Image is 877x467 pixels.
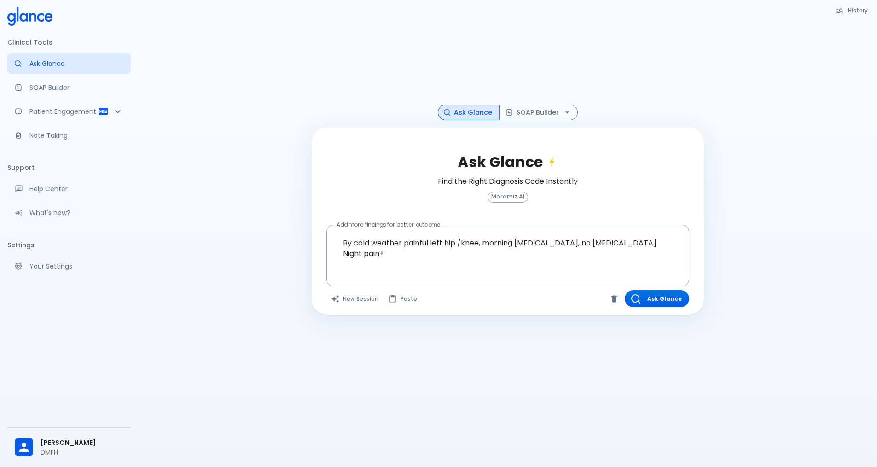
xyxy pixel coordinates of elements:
[499,105,578,121] button: SOAP Builder
[625,290,689,307] button: Ask Glance
[7,234,131,256] li: Settings
[488,193,528,200] span: Moramiz AI
[7,77,131,98] a: Docugen: Compose a clinical documentation in seconds
[831,4,873,17] button: History
[458,153,558,171] h2: Ask Glance
[41,438,123,448] span: [PERSON_NAME]
[7,101,131,122] div: Patient Reports & Referrals
[7,432,131,463] div: [PERSON_NAME]DMFH
[29,208,123,217] p: What's new?
[29,107,98,116] p: Patient Engagement
[7,125,131,146] a: Advanced note-taking
[7,157,131,179] li: Support
[337,221,441,228] label: Add more findings for better outcome
[7,203,131,223] div: Recent updates and feature releases
[41,448,123,457] p: DMFH
[29,131,123,140] p: Note Taking
[29,184,123,193] p: Help Center
[29,59,123,68] p: Ask Glance
[607,292,621,306] button: Clear
[29,262,123,271] p: Your Settings
[7,31,131,53] li: Clinical Tools
[384,290,423,307] button: Paste from clipboard
[7,256,131,276] a: Manage your settings
[7,53,131,74] a: Moramiz: Find ICD10AM codes instantly
[333,228,683,268] textarea: By cold weather painful left hip /knee, morning [MEDICAL_DATA], no [MEDICAL_DATA]. Night pain+
[438,175,578,188] h6: Find the Right Diagnosis Code Instantly
[29,83,123,92] p: SOAP Builder
[7,179,131,199] a: Get help from our support team
[438,105,500,121] button: Ask Glance
[326,290,384,307] button: Clears all inputs and results.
